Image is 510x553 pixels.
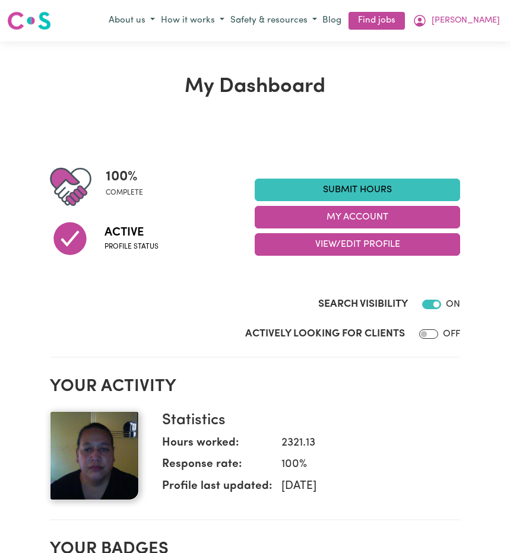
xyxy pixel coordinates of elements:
[50,377,461,398] h2: Your activity
[162,435,272,457] dt: Hours worked:
[106,166,143,187] span: 100 %
[320,12,344,30] a: Blog
[7,7,51,34] a: Careseekers logo
[255,233,460,256] button: View/Edit Profile
[7,10,51,31] img: Careseekers logo
[446,300,460,309] span: ON
[318,297,408,312] label: Search Visibility
[255,179,460,201] a: Submit Hours
[162,456,272,478] dt: Response rate:
[227,11,320,31] button: Safety & resources
[245,326,405,342] label: Actively Looking for Clients
[106,187,143,198] span: complete
[50,75,461,100] h1: My Dashboard
[443,329,460,339] span: OFF
[272,478,451,495] dd: [DATE]
[410,11,503,31] button: My Account
[162,478,272,500] dt: Profile last updated:
[255,206,460,228] button: My Account
[162,411,451,430] h3: Statistics
[272,435,451,452] dd: 2321.13
[106,11,158,31] button: About us
[104,224,159,241] span: Active
[104,241,159,252] span: Profile status
[50,411,139,500] img: Your profile picture
[272,456,451,473] dd: 100 %
[106,166,153,208] div: Profile completeness: 100%
[432,14,500,27] span: [PERSON_NAME]
[158,11,227,31] button: How it works
[349,12,405,30] a: Find jobs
